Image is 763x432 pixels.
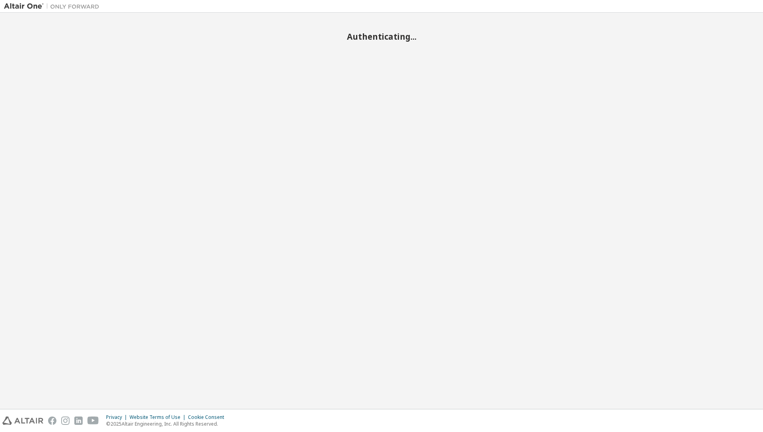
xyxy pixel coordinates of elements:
img: youtube.svg [87,417,99,425]
img: altair_logo.svg [2,417,43,425]
p: © 2025 Altair Engineering, Inc. All Rights Reserved. [106,420,229,427]
img: instagram.svg [61,417,70,425]
img: linkedin.svg [74,417,83,425]
div: Cookie Consent [188,414,229,420]
h2: Authenticating... [4,31,759,42]
div: Privacy [106,414,130,420]
div: Website Terms of Use [130,414,188,420]
img: Altair One [4,2,103,10]
img: facebook.svg [48,417,56,425]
